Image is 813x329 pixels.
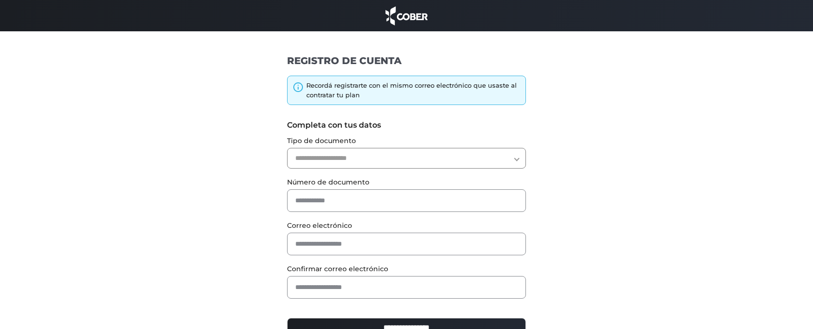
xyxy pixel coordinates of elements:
[287,177,526,187] label: Número de documento
[287,264,526,274] label: Confirmar correo electrónico
[287,221,526,231] label: Correo electrónico
[287,119,526,131] label: Completa con tus datos
[287,54,526,67] h1: REGISTRO DE CUENTA
[287,136,526,146] label: Tipo de documento
[383,5,430,26] img: cober_marca.png
[306,81,521,100] div: Recordá registrarte con el mismo correo electrónico que usaste al contratar tu plan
